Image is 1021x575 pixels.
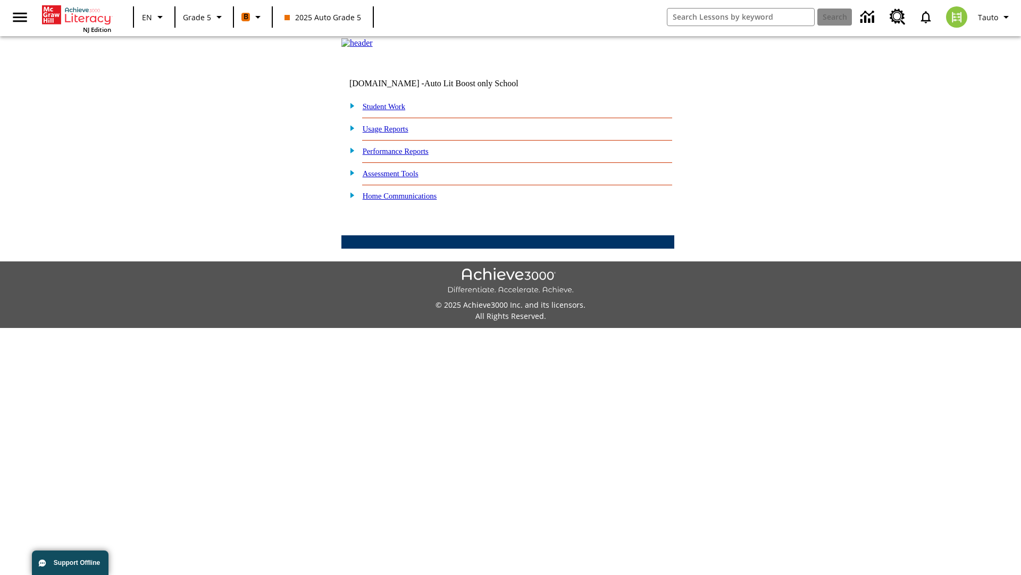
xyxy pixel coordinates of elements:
button: Open side menu [4,2,36,33]
span: EN [142,12,152,23]
a: Data Center [854,3,883,32]
td: [DOMAIN_NAME] - [349,79,545,88]
img: avatar image [946,6,967,28]
a: Home Communications [363,192,437,200]
nobr: Auto Lit Boost only School [424,79,518,88]
span: 2025 Auto Grade 5 [284,12,361,23]
img: plus.gif [344,190,355,200]
button: Boost Class color is orange. Change class color [237,7,269,27]
span: Tauto [978,12,998,23]
a: Notifications [912,3,940,31]
img: Achieve3000 Differentiate Accelerate Achieve [447,268,574,295]
span: Support Offline [54,559,100,566]
span: NJ Edition [83,26,111,34]
img: header [341,38,373,48]
a: Usage Reports [363,125,408,133]
img: plus.gif [344,101,355,110]
span: B [244,10,248,23]
a: Resource Center, Will open in new tab [883,3,912,31]
a: Student Work [363,102,405,111]
button: Support Offline [32,551,108,575]
span: Grade 5 [183,12,211,23]
button: Language: EN, Select a language [137,7,171,27]
a: Performance Reports [363,147,429,155]
img: plus.gif [344,145,355,155]
button: Profile/Settings [974,7,1017,27]
img: plus.gif [344,123,355,133]
img: plus.gif [344,168,355,177]
button: Select a new avatar [940,3,974,31]
button: Grade: Grade 5, Select a grade [179,7,230,27]
input: search field [667,9,814,26]
div: Home [42,3,111,34]
a: Assessment Tools [363,169,419,178]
